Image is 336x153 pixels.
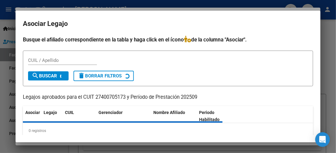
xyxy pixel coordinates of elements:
[25,110,40,115] span: Asociar
[197,106,238,126] datatable-header-cell: Periodo Habilitado
[78,72,85,79] mat-icon: delete
[28,71,69,80] button: Buscar
[63,106,96,126] datatable-header-cell: CUIL
[98,110,123,115] span: Gerenciador
[199,110,220,122] span: Periodo Habilitado
[65,110,74,115] span: CUIL
[78,73,122,79] span: Borrar Filtros
[23,106,41,126] datatable-header-cell: Asociar
[23,18,313,30] h2: Asociar Legajo
[151,106,197,126] datatable-header-cell: Nombre Afiliado
[153,110,185,115] span: Nombre Afiliado
[32,73,57,79] span: Buscar
[23,94,313,101] p: Legajos aprobados para el CUIT 27400705173 y Período de Prestación 202509
[73,71,134,81] button: Borrar Filtros
[44,110,57,115] span: Legajo
[96,106,151,126] datatable-header-cell: Gerenciador
[32,72,39,79] mat-icon: search
[23,36,313,44] h4: Busque el afiliado correspondiente en la tabla y haga click en el ícono de la columna "Asociar".
[315,132,330,147] div: Open Intercom Messenger
[41,106,63,126] datatable-header-cell: Legajo
[23,123,313,138] div: 0 registros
